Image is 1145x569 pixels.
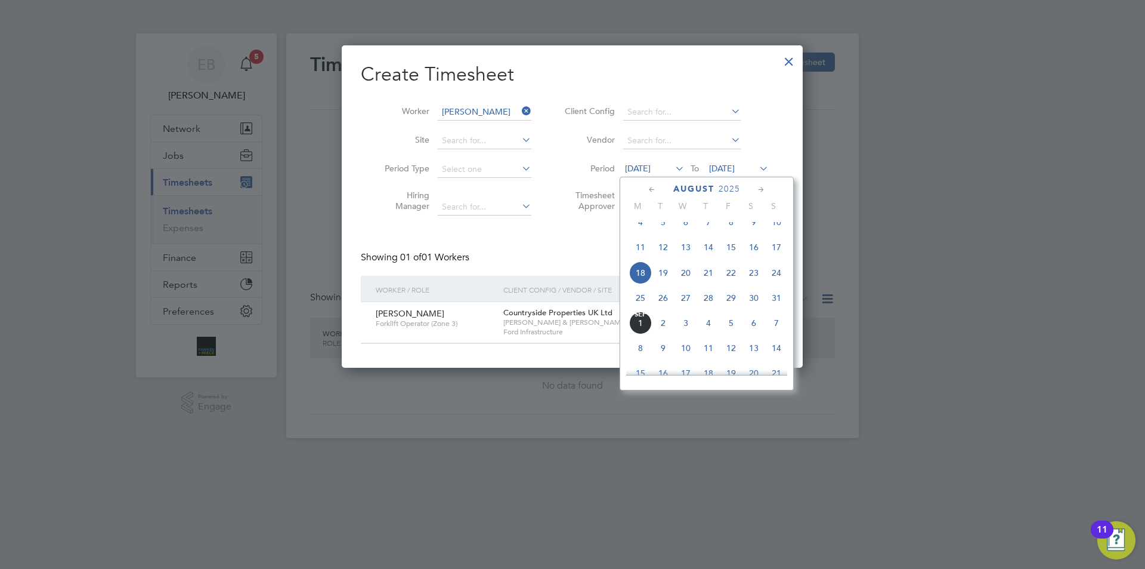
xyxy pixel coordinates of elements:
div: Worker / Role [373,276,500,303]
span: 13 [742,337,765,359]
span: 10 [674,337,697,359]
span: 8 [720,211,742,233]
span: 5 [652,211,674,233]
span: 26 [652,287,674,309]
span: 21 [765,362,788,385]
label: Period [561,163,615,174]
span: August [673,184,714,194]
input: Search for... [623,104,741,121]
h2: Create Timesheet [361,62,784,87]
span: [DATE] [709,163,735,174]
span: Ford Infrastructure [503,327,689,337]
span: 25 [629,287,652,309]
span: 15 [720,236,742,259]
span: 12 [720,337,742,359]
span: 17 [674,362,697,385]
span: 20 [742,362,765,385]
input: Search for... [623,133,741,149]
span: 9 [652,337,674,359]
div: Showing [361,251,472,264]
span: 10 [765,211,788,233]
span: 21 [697,262,720,284]
span: 27 [674,287,697,309]
span: 18 [629,262,652,284]
span: To [687,161,703,176]
span: 01 Workers [400,251,469,263]
span: 16 [742,236,765,259]
span: 8 [629,337,652,359]
label: Vendor [561,134,615,145]
span: 22 [720,262,742,284]
span: 14 [765,337,788,359]
button: Open Resource Center, 11 new notifications [1097,521,1135,559]
label: Period Type [376,163,429,174]
label: Site [376,134,429,145]
span: 1 [629,312,652,334]
span: 4 [629,211,652,233]
div: Client Config / Vendor / Site [500,276,692,303]
span: [DATE] [625,163,651,174]
span: Forklift Operator (Zone 3) [376,319,494,328]
span: 6 [742,312,765,334]
span: 18 [697,362,720,385]
span: T [694,201,717,211]
span: 12 [652,236,674,259]
div: 11 [1097,530,1107,545]
span: 7 [697,211,720,233]
span: [PERSON_NAME] [376,308,444,319]
span: Sep [629,312,652,318]
span: 2025 [719,184,740,194]
span: 28 [697,287,720,309]
span: 2 [652,312,674,334]
input: Search for... [438,133,531,149]
span: F [717,201,739,211]
span: M [626,201,649,211]
span: 24 [765,262,788,284]
span: 11 [629,236,652,259]
span: 4 [697,312,720,334]
span: 11 [697,337,720,359]
span: 5 [720,312,742,334]
span: 31 [765,287,788,309]
input: Search for... [438,199,531,216]
span: 15 [629,362,652,385]
span: 23 [742,262,765,284]
label: Hiring Manager [376,190,429,211]
span: 20 [674,262,697,284]
span: W [671,201,694,211]
label: Worker [376,106,429,116]
span: 9 [742,211,765,233]
span: 29 [720,287,742,309]
span: Countryside Properties UK Ltd [503,307,612,318]
span: 13 [674,236,697,259]
span: 6 [674,211,697,233]
span: 19 [652,262,674,284]
span: 01 of [400,251,422,263]
input: Search for... [438,104,531,121]
span: 19 [720,362,742,385]
label: Timesheet Approver [561,190,615,211]
span: S [762,201,785,211]
span: 3 [674,312,697,334]
span: 14 [697,236,720,259]
span: [PERSON_NAME] & [PERSON_NAME] Limited [503,318,689,327]
label: Client Config [561,106,615,116]
input: Select one [438,161,531,178]
span: T [649,201,671,211]
span: S [739,201,762,211]
span: 16 [652,362,674,385]
span: 17 [765,236,788,259]
span: 30 [742,287,765,309]
span: 7 [765,312,788,334]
